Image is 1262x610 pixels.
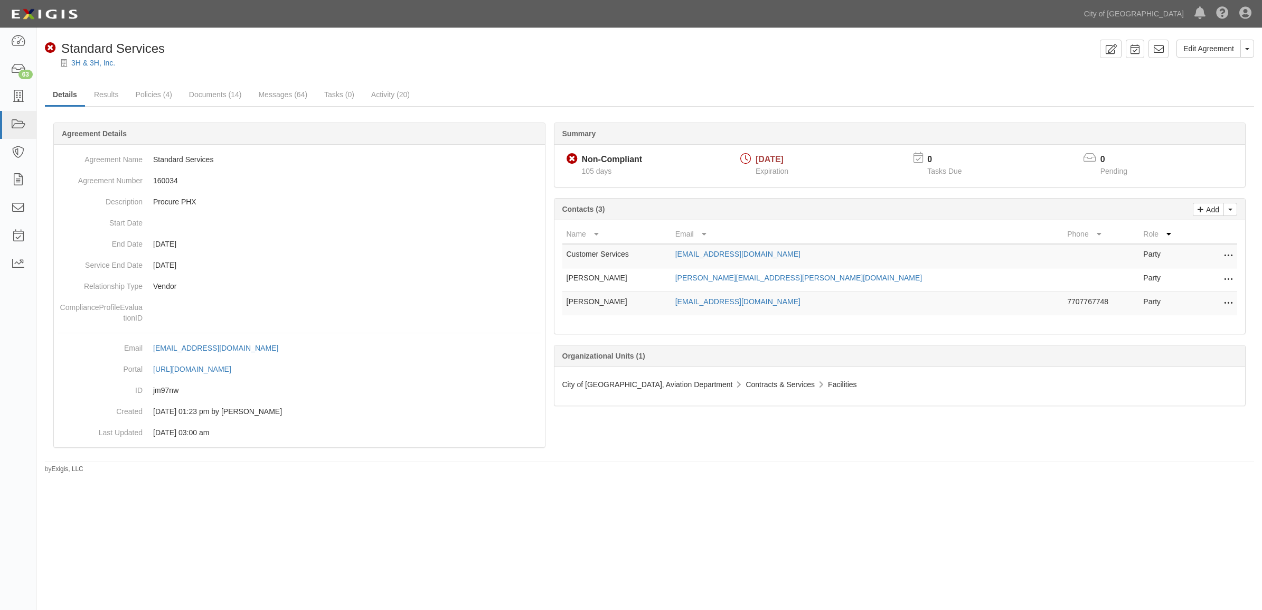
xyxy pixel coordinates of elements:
[927,167,962,175] span: Tasks Due
[1100,154,1141,166] p: 0
[58,276,143,292] dt: Relationship Type
[52,465,83,473] a: Exigis, LLC
[45,465,83,474] small: by
[58,170,143,186] dt: Agreement Number
[58,255,541,276] dd: [DATE]
[1139,244,1195,268] td: Party
[562,129,596,138] b: Summary
[562,268,671,292] td: [PERSON_NAME]
[675,274,922,282] a: [PERSON_NAME][EMAIL_ADDRESS][PERSON_NAME][DOMAIN_NAME]
[1203,203,1219,215] p: Add
[363,84,418,105] a: Activity (20)
[562,205,605,213] b: Contacts (3)
[58,191,143,207] dt: Description
[58,255,143,270] dt: Service End Date
[675,297,800,306] a: [EMAIL_ADDRESS][DOMAIN_NAME]
[562,352,645,360] b: Organizational Units (1)
[58,380,143,396] dt: ID
[58,337,143,353] dt: Email
[153,196,541,207] p: Procure PHX
[58,149,541,170] dd: Standard Services
[756,155,784,164] span: [DATE]
[45,40,165,58] div: Standard Services
[58,422,143,438] dt: Last Updated
[562,292,671,316] td: [PERSON_NAME]
[1063,292,1139,316] td: 7707767748
[153,365,243,373] a: [URL][DOMAIN_NAME]
[45,43,56,54] i: Non-Compliant
[58,276,541,297] dd: Vendor
[582,154,643,166] div: Non-Compliant
[1139,268,1195,292] td: Party
[927,154,975,166] p: 0
[61,41,165,55] span: Standard Services
[675,250,800,258] a: [EMAIL_ADDRESS][DOMAIN_NAME]
[58,149,143,165] dt: Agreement Name
[62,129,127,138] b: Agreement Details
[567,154,578,165] i: Non-Compliant
[316,84,362,105] a: Tasks (0)
[1100,167,1127,175] span: Pending
[58,233,541,255] dd: [DATE]
[18,70,33,79] div: 63
[58,401,541,422] dd: [DATE] 01:23 pm by [PERSON_NAME]
[1216,7,1229,20] i: Help Center - Complianz
[1139,224,1195,244] th: Role
[181,84,250,105] a: Documents (14)
[1063,224,1139,244] th: Phone
[562,224,671,244] th: Name
[250,84,315,105] a: Messages (64)
[1193,203,1224,216] a: Add
[756,167,788,175] span: Expiration
[86,84,127,105] a: Results
[71,59,115,67] a: 3H & 3H, Inc.
[58,401,143,417] dt: Created
[562,380,733,389] span: City of [GEOGRAPHIC_DATA], Aviation Department
[58,380,541,401] dd: jm97nw
[582,167,612,175] span: Since 05/28/2025
[58,212,143,228] dt: Start Date
[746,380,815,389] span: Contracts & Services
[58,297,143,323] dt: ComplianceProfileEvaluationID
[1139,292,1195,316] td: Party
[45,84,85,107] a: Details
[153,343,278,353] div: [EMAIL_ADDRESS][DOMAIN_NAME]
[128,84,180,105] a: Policies (4)
[1176,40,1241,58] a: Edit Agreement
[58,359,143,374] dt: Portal
[58,422,541,443] dd: [DATE] 03:00 am
[8,5,81,24] img: logo-5460c22ac91f19d4615b14bd174203de0afe785f0fc80cf4dbbc73dc1793850b.png
[58,170,541,191] dd: 160034
[58,233,143,249] dt: End Date
[153,344,290,352] a: [EMAIL_ADDRESS][DOMAIN_NAME]
[671,224,1063,244] th: Email
[828,380,856,389] span: Facilities
[562,244,671,268] td: Customer Services
[1079,3,1189,24] a: City of [GEOGRAPHIC_DATA]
